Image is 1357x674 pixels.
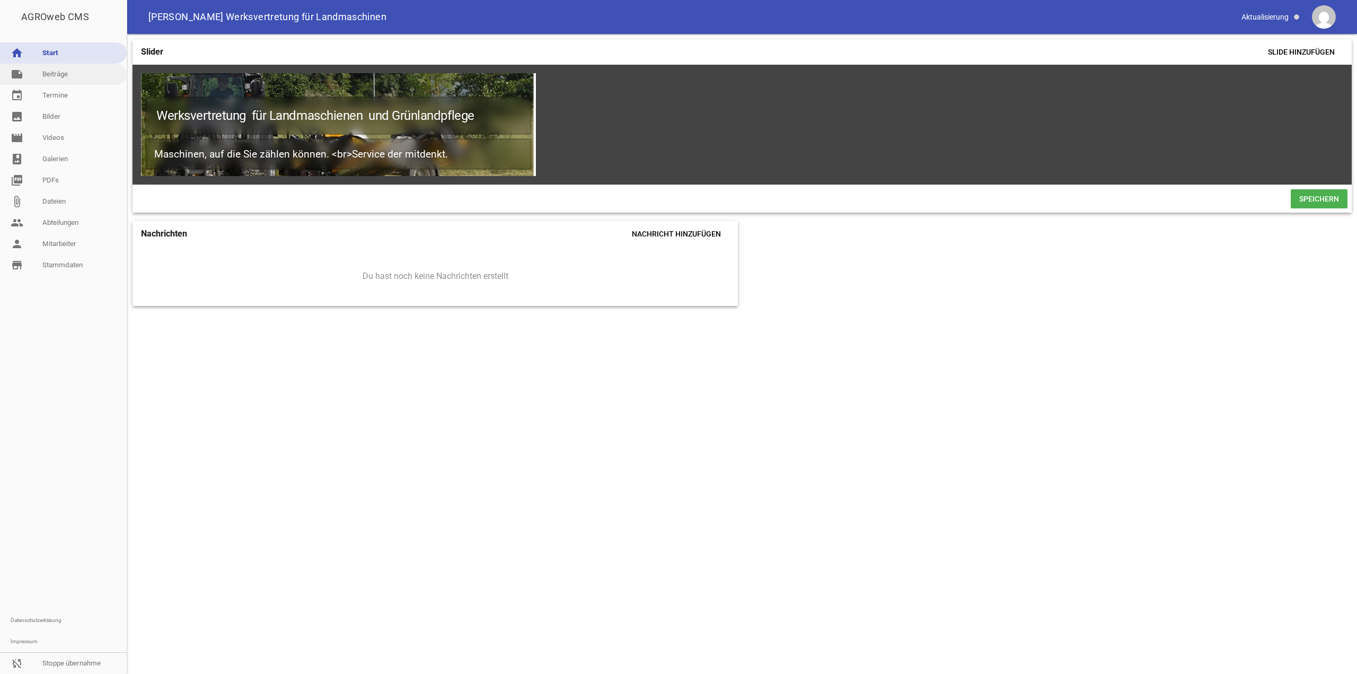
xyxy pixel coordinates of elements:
i: home [11,47,23,59]
span: Nachricht hinzufügen [623,224,729,243]
span: Slide hinzufügen [1259,42,1343,62]
i: event [11,89,23,102]
i: attach_file [11,195,23,208]
i: person [11,238,23,250]
h1: Werksvertretung für Landmaschienen und Grünlandpflege [145,97,532,135]
span: Du hast noch keine Nachrichten erstellt [363,271,508,282]
h4: Nachrichten [141,225,187,242]
h4: Slider [141,43,163,60]
span: [PERSON_NAME] Werksvertretung für Landmaschinen [148,12,386,22]
i: image [11,110,23,123]
span: Speichern [1291,189,1347,208]
i: store_mall_directory [11,259,23,272]
h2: Maschinen, auf die Sie zählen können. <br>Service der mitdenkt. [145,138,532,170]
i: sync_disabled [11,657,23,670]
i: photo_album [11,153,23,165]
i: people [11,216,23,229]
i: note [11,68,23,81]
i: picture_as_pdf [11,174,23,187]
i: movie [11,132,23,144]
